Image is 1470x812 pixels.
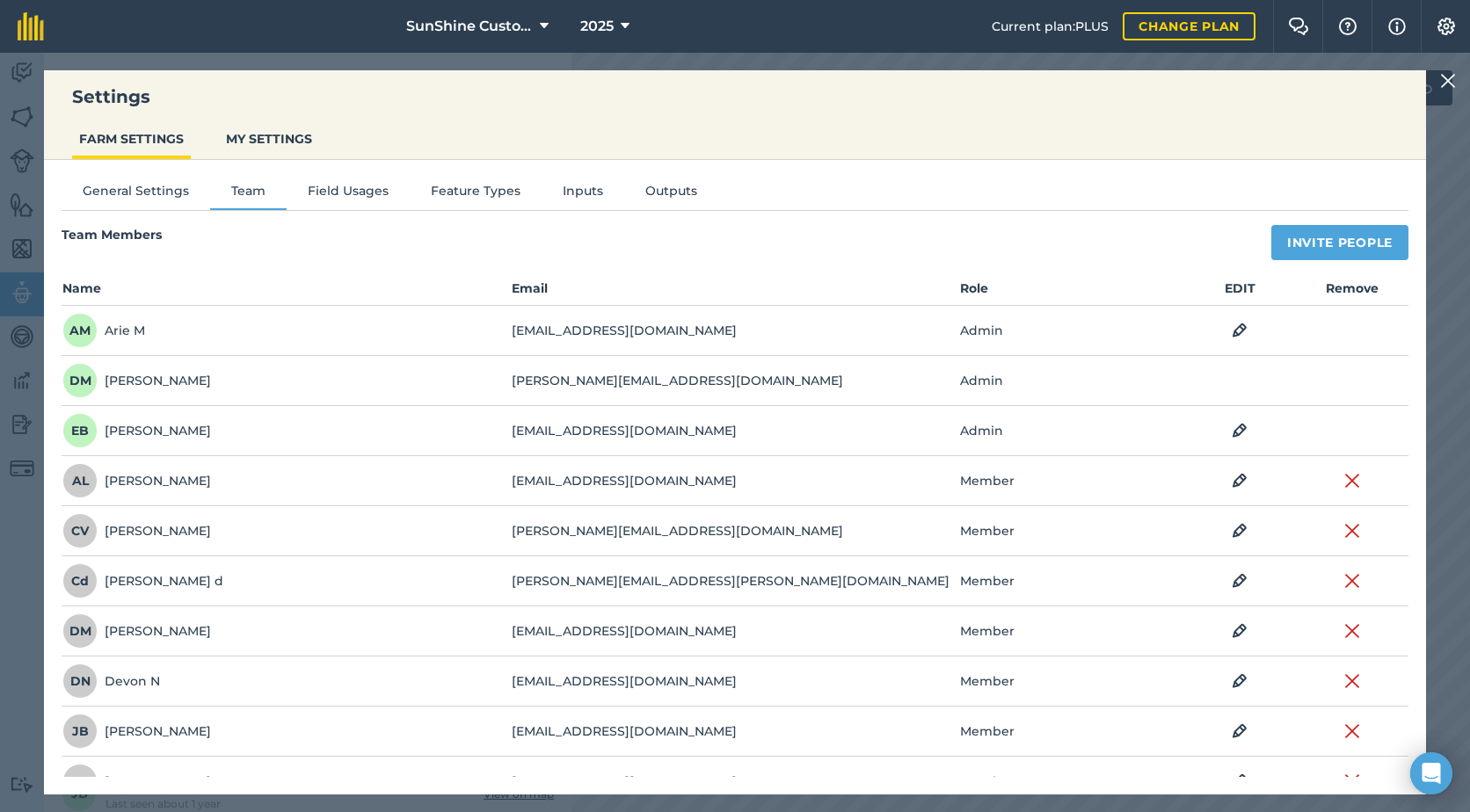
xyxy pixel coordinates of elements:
h3: Settings [44,84,1426,109]
td: Admin [959,356,1183,406]
button: General Settings [62,181,210,207]
img: svg+xml;base64,PHN2ZyB4bWxucz0iaHR0cDovL3d3dy53My5vcmcvMjAwMC9zdmciIHdpZHRoPSIxOCIgaGVpZ2h0PSIyNC... [1232,470,1248,491]
div: [PERSON_NAME] [62,463,211,498]
span: DN [62,663,98,699]
td: Member [959,506,1183,556]
div: [PERSON_NAME] [62,413,211,448]
td: [EMAIL_ADDRESS][DOMAIN_NAME] [511,757,960,807]
td: [EMAIL_ADDRESS][DOMAIN_NAME] [511,306,960,356]
span: SunShine Custom Farming LTD. [406,16,533,37]
td: Member [959,757,1183,807]
img: Two speech bubbles overlapping with the left bubble in the forefront [1288,18,1309,35]
img: svg+xml;base64,PHN2ZyB4bWxucz0iaHR0cDovL3d3dy53My5vcmcvMjAwMC9zdmciIHdpZHRoPSIyMiIgaGVpZ2h0PSIzMC... [1344,671,1360,692]
span: JW [62,764,98,799]
a: Change plan [1123,12,1255,40]
img: svg+xml;base64,PHN2ZyB4bWxucz0iaHR0cDovL3d3dy53My5vcmcvMjAwMC9zdmciIHdpZHRoPSIyMiIgaGVpZ2h0PSIzMC... [1344,570,1360,591]
button: Field Usages [287,181,410,207]
button: MY SETTINGS [219,122,319,156]
th: Remove [1296,278,1408,306]
span: AM [62,313,98,348]
div: [PERSON_NAME] [62,714,211,749]
img: svg+xml;base64,PHN2ZyB4bWxucz0iaHR0cDovL3d3dy53My5vcmcvMjAwMC9zdmciIHdpZHRoPSIyMiIgaGVpZ2h0PSIzMC... [1344,721,1360,742]
td: [PERSON_NAME][EMAIL_ADDRESS][DOMAIN_NAME] [511,506,960,556]
td: Member [959,656,1183,707]
th: Name [62,278,511,306]
img: svg+xml;base64,PHN2ZyB4bWxucz0iaHR0cDovL3d3dy53My5vcmcvMjAwMC9zdmciIHdpZHRoPSIxOCIgaGVpZ2h0PSIyNC... [1232,771,1248,792]
span: EB [62,413,98,448]
img: A cog icon [1436,18,1457,35]
td: [EMAIL_ADDRESS][DOMAIN_NAME] [511,456,960,506]
div: Open Intercom Messenger [1410,752,1452,794]
span: Current plan : PLUS [992,17,1109,36]
img: A question mark icon [1337,18,1358,35]
img: svg+xml;base64,PHN2ZyB4bWxucz0iaHR0cDovL3d3dy53My5vcmcvMjAwMC9zdmciIHdpZHRoPSIxOCIgaGVpZ2h0PSIyNC... [1232,620,1248,642]
img: svg+xml;base64,PHN2ZyB4bWxucz0iaHR0cDovL3d3dy53My5vcmcvMjAwMC9zdmciIHdpZHRoPSIyMiIgaGVpZ2h0PSIzMC... [1344,470,1360,491]
img: svg+xml;base64,PHN2ZyB4bWxucz0iaHR0cDovL3d3dy53My5vcmcvMjAwMC9zdmciIHdpZHRoPSIyMiIgaGVpZ2h0PSIzMC... [1344,520,1360,541]
img: svg+xml;base64,PHN2ZyB4bWxucz0iaHR0cDovL3d3dy53My5vcmcvMjAwMC9zdmciIHdpZHRoPSIxNyIgaGVpZ2h0PSIxNy... [1388,16,1406,37]
td: Member [959,606,1183,656]
span: JB [62,714,98,749]
span: Cd [62,563,98,598]
h4: Team Members [62,225,162,251]
td: Member [959,556,1183,606]
button: Invite People [1271,225,1408,260]
img: fieldmargin Logo [18,12,44,40]
td: Member [959,456,1183,506]
div: [PERSON_NAME] [62,764,211,799]
td: Admin [959,306,1183,356]
span: 2025 [580,16,614,37]
button: Feature Types [410,181,542,207]
td: [PERSON_NAME][EMAIL_ADDRESS][PERSON_NAME][DOMAIN_NAME] [511,556,960,606]
img: svg+xml;base64,PHN2ZyB4bWxucz0iaHR0cDovL3d3dy53My5vcmcvMjAwMC9zdmciIHdpZHRoPSIxOCIgaGVpZ2h0PSIyNC... [1232,570,1248,591]
td: [EMAIL_ADDRESS][DOMAIN_NAME] [511,406,960,456]
div: [PERSON_NAME] [62,363,211,398]
button: Inputs [542,181,624,207]
img: svg+xml;base64,PHN2ZyB4bWxucz0iaHR0cDovL3d3dy53My5vcmcvMjAwMC9zdmciIHdpZHRoPSIyMiIgaGVpZ2h0PSIzMC... [1344,620,1360,642]
span: CV [62,513,98,548]
button: FARM SETTINGS [72,122,191,156]
div: [PERSON_NAME] [62,513,211,548]
th: Role [959,278,1183,306]
th: Email [511,278,960,306]
td: Member [959,707,1183,757]
td: Admin [959,406,1183,456]
img: svg+xml;base64,PHN2ZyB4bWxucz0iaHR0cDovL3d3dy53My5vcmcvMjAwMC9zdmciIHdpZHRoPSIyMiIgaGVpZ2h0PSIzMC... [1440,70,1456,91]
div: [PERSON_NAME] [62,613,211,649]
img: svg+xml;base64,PHN2ZyB4bWxucz0iaHR0cDovL3d3dy53My5vcmcvMjAwMC9zdmciIHdpZHRoPSIxOCIgaGVpZ2h0PSIyNC... [1232,420,1248,441]
img: svg+xml;base64,PHN2ZyB4bWxucz0iaHR0cDovL3d3dy53My5vcmcvMjAwMC9zdmciIHdpZHRoPSIxOCIgaGVpZ2h0PSIyNC... [1232,520,1248,541]
div: Arie M [62,313,145,348]
th: EDIT [1184,278,1297,306]
span: AL [62,463,98,498]
img: svg+xml;base64,PHN2ZyB4bWxucz0iaHR0cDovL3d3dy53My5vcmcvMjAwMC9zdmciIHdpZHRoPSIxOCIgaGVpZ2h0PSIyNC... [1232,721,1248,742]
td: [EMAIL_ADDRESS][DOMAIN_NAME] [511,606,960,656]
img: svg+xml;base64,PHN2ZyB4bWxucz0iaHR0cDovL3d3dy53My5vcmcvMjAwMC9zdmciIHdpZHRoPSIxOCIgaGVpZ2h0PSIyNC... [1232,671,1248,692]
button: Outputs [624,181,718,207]
img: svg+xml;base64,PHN2ZyB4bWxucz0iaHR0cDovL3d3dy53My5vcmcvMjAwMC9zdmciIHdpZHRoPSIxOCIgaGVpZ2h0PSIyNC... [1232,320,1248,341]
button: Team [210,181,287,207]
td: [EMAIL_ADDRESS][DOMAIN_NAME] [511,707,960,757]
div: [PERSON_NAME] d [62,563,223,598]
td: [PERSON_NAME][EMAIL_ADDRESS][DOMAIN_NAME] [511,356,960,406]
div: Devon N [62,663,160,699]
span: DM [62,613,98,649]
span: DM [62,363,98,398]
td: [EMAIL_ADDRESS][DOMAIN_NAME] [511,656,960,707]
img: svg+xml;base64,PHN2ZyB4bWxucz0iaHR0cDovL3d3dy53My5vcmcvMjAwMC9zdmciIHdpZHRoPSIyMiIgaGVpZ2h0PSIzMC... [1344,771,1360,792]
